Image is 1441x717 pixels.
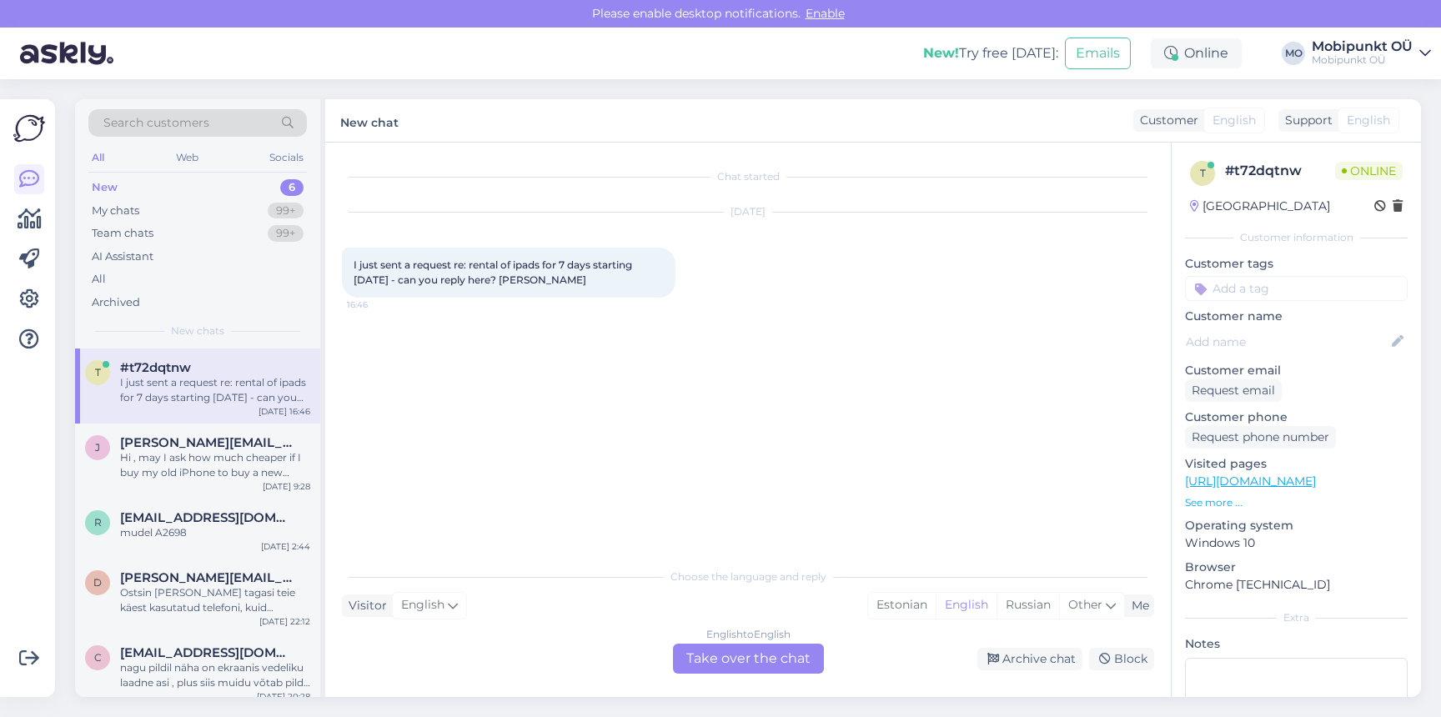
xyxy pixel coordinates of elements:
div: [DATE] [342,204,1154,219]
span: r [94,516,102,529]
div: Archive chat [977,648,1082,670]
div: mudel A2698 [120,525,310,540]
div: Web [173,147,202,168]
p: Operating system [1185,517,1408,534]
div: Support [1278,112,1333,129]
a: Mobipunkt OÜMobipunkt OÜ [1312,40,1431,67]
div: Russian [997,593,1059,618]
span: caroleine.jyrgens@gmail.com [120,645,294,660]
span: New chats [171,323,224,338]
div: My chats [92,203,139,219]
span: j [95,441,100,454]
div: Customer information [1185,230,1408,245]
div: 99+ [268,203,304,219]
input: Add a tag [1185,276,1408,301]
div: AI Assistant [92,248,153,265]
span: I just sent a request re: rental of ipads for 7 days starting [DATE] - can you reply here? [PERSO... [354,258,635,286]
span: diana.saaliste@icloud.com [120,570,294,585]
b: New! [923,45,959,61]
div: New [92,179,118,196]
span: Other [1068,597,1102,612]
span: t [1200,167,1206,179]
p: See more ... [1185,495,1408,510]
span: 16:46 [347,298,409,311]
div: [DATE] 16:46 [259,405,310,418]
div: Try free [DATE]: [923,43,1058,63]
span: d [93,576,102,589]
p: Notes [1185,635,1408,653]
span: t [95,366,101,379]
button: Emails [1065,38,1131,69]
div: Request email [1185,379,1282,402]
div: Archived [92,294,140,311]
div: nagu pildil näha on ekraanis vedeliku laadne asi , plus siis muidu võtab pildi ette kuid sisseväl... [120,660,310,690]
div: Estonian [868,593,936,618]
div: Take over the chat [673,644,824,674]
div: Chat started [342,169,1154,184]
p: Windows 10 [1185,534,1408,552]
a: [URL][DOMAIN_NAME] [1185,474,1316,489]
div: Block [1089,648,1154,670]
div: Extra [1185,610,1408,625]
p: Customer tags [1185,255,1408,273]
div: 99+ [268,225,304,242]
span: Enable [801,6,850,21]
span: jane.ccheung@gmail.com [120,435,294,450]
div: Ostsin [PERSON_NAME] tagasi teie käest kasutatud telefoni, kuid [PERSON_NAME] märganud, et see on... [120,585,310,615]
span: Search customers [103,114,209,132]
span: remi.prii@gmail.com [120,510,294,525]
p: Customer email [1185,362,1408,379]
p: Customer phone [1185,409,1408,426]
p: Visited pages [1185,455,1408,473]
div: Hi , may I ask how much cheaper if I buy my old iPhone to buy a new iphone? Many thanks! [120,450,310,480]
p: Chrome [TECHNICAL_ID] [1185,576,1408,594]
div: Mobipunkt OÜ [1312,53,1413,67]
span: English [401,596,444,614]
div: Request phone number [1185,426,1336,449]
div: Team chats [92,225,153,242]
div: I just sent a request re: rental of ipads for 7 days starting [DATE] - can you reply here? [PERSO... [120,375,310,405]
div: All [92,271,106,288]
input: Add name [1186,333,1388,351]
span: c [94,651,102,664]
span: #t72dqtnw [120,360,191,375]
label: New chat [340,109,399,132]
div: Mobipunkt OÜ [1312,40,1413,53]
div: Me [1125,597,1149,614]
div: 6 [280,179,304,196]
div: [DATE] 9:28 [263,480,310,493]
p: Customer name [1185,308,1408,325]
div: Choose the language and reply [342,569,1154,584]
div: [DATE] 22:12 [259,615,310,628]
div: English to English [706,627,791,642]
div: [GEOGRAPHIC_DATA] [1190,198,1330,215]
div: Visitor [342,597,387,614]
div: [DATE] 2:44 [261,540,310,553]
div: [DATE] 20:28 [257,690,310,703]
div: Customer [1133,112,1198,129]
div: All [88,147,108,168]
span: English [1213,112,1256,129]
span: English [1347,112,1390,129]
div: Online [1151,38,1242,68]
div: Socials [266,147,307,168]
div: MO [1282,42,1305,65]
img: Askly Logo [13,113,45,144]
span: Online [1335,162,1403,180]
p: Browser [1185,559,1408,576]
div: # t72dqtnw [1225,161,1335,181]
div: English [936,593,997,618]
